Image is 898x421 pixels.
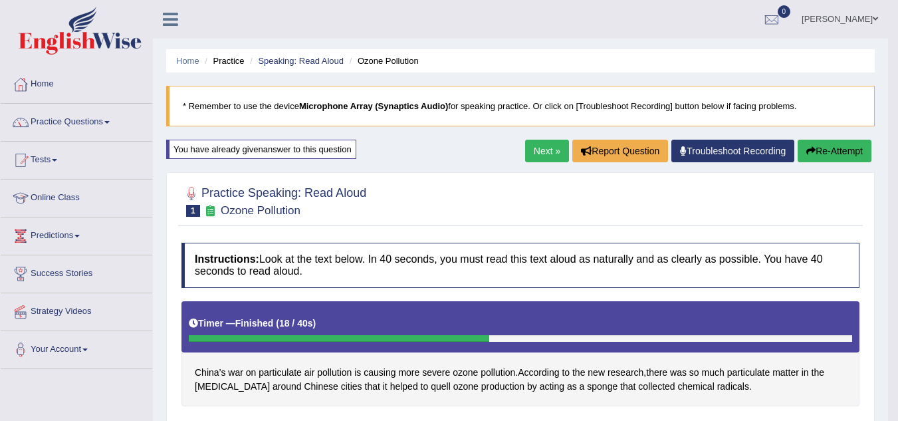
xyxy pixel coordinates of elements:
a: Troubleshoot Recording [671,140,794,162]
a: Your Account [1,331,152,364]
a: Home [176,56,199,66]
span: 0 [778,5,791,18]
span: Click to see word definition [608,366,643,380]
li: Ozone Pollution [346,55,419,67]
span: Click to see word definition [587,380,617,394]
div: You have already given answer to this question [166,140,356,159]
span: Click to see word definition [717,380,749,394]
small: Ozone Pollution [221,204,300,217]
span: Click to see word definition [518,366,559,380]
span: Click to see word definition [481,380,524,394]
span: Click to see word definition [620,380,635,394]
li: Practice [201,55,244,67]
a: Next » [525,140,569,162]
span: Click to see word definition [572,366,585,380]
span: Click to see word definition [453,380,479,394]
span: Click to see word definition [365,380,380,394]
span: Click to see word definition [422,366,450,380]
span: Click to see word definition [727,366,770,380]
span: Click to see word definition [646,366,667,380]
button: Report Question [572,140,668,162]
span: Click to see word definition [527,380,537,394]
a: Home [1,66,152,99]
a: Practice Questions [1,104,152,137]
a: Success Stories [1,255,152,289]
span: Click to see word definition [562,366,570,380]
span: Click to see word definition [354,366,361,380]
span: 1 [186,205,200,217]
span: Click to see word definition [702,366,725,380]
span: Click to see word definition [317,366,352,380]
a: Strategy Videos [1,293,152,327]
button: Re-Attempt [798,140,871,162]
blockquote: * Remember to use the device for speaking practice. Or click on [Troubleshoot Recording] button b... [166,86,875,126]
span: Click to see word definition [678,380,715,394]
span: Click to see word definition [802,366,809,380]
span: Click to see word definition [341,380,362,394]
b: Instructions: [195,253,259,265]
span: Click to see word definition [812,366,824,380]
a: Speaking: Read Aloud [258,56,344,66]
span: Click to see word definition [304,366,315,380]
h2: Practice Speaking: Read Aloud [181,184,366,217]
span: Click to see word definition [772,366,799,380]
span: Click to see word definition [390,380,418,394]
a: Predictions [1,217,152,251]
b: ( [276,318,279,329]
b: ) [313,318,316,329]
b: Microphone Array (Synaptics Audio) [299,101,448,111]
h4: Look at the text below. In 40 seconds, you must read this text aloud as naturally and as clearly ... [181,243,859,287]
span: Click to see word definition [246,366,257,380]
span: Click to see word definition [431,380,451,394]
span: Click to see word definition [567,380,577,394]
span: Click to see word definition [638,380,675,394]
span: Click to see word definition [421,380,429,394]
div: . , . [181,301,859,407]
span: Click to see word definition [383,380,388,394]
span: Click to see word definition [273,380,302,394]
h5: Timer — [189,319,316,329]
span: Click to see word definition [481,366,515,380]
span: Click to see word definition [540,380,564,394]
span: Click to see word definition [228,366,243,380]
span: Click to see word definition [195,366,225,380]
a: Online Class [1,180,152,213]
span: Click to see word definition [670,366,687,380]
span: Click to see word definition [580,380,585,394]
span: Click to see word definition [398,366,419,380]
b: 18 / 40s [279,318,313,329]
span: Click to see word definition [195,380,270,394]
span: Click to see word definition [364,366,395,380]
b: Finished [235,318,274,329]
span: Click to see word definition [588,366,605,380]
span: Click to see word definition [304,380,338,394]
span: Click to see word definition [453,366,478,380]
span: Click to see word definition [259,366,302,380]
small: Exam occurring question [203,205,217,217]
span: Click to see word definition [689,366,699,380]
a: Tests [1,142,152,175]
